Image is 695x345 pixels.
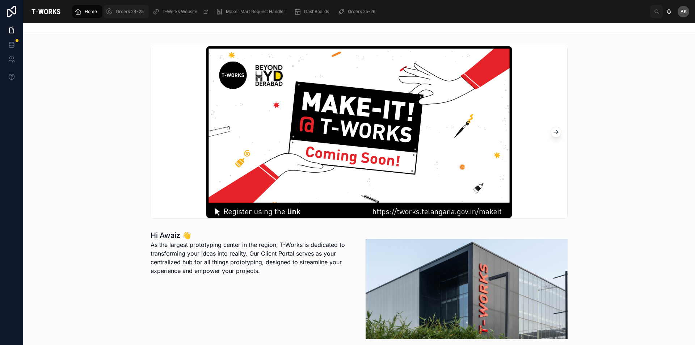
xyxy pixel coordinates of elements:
[85,9,97,14] span: Home
[163,9,197,14] span: T-Works Website
[366,239,568,339] img: 20656-Tworks-build.png
[214,5,290,18] a: Maker Mart Request Handler
[304,9,329,14] span: DashBoards
[206,46,512,218] img: make-it-oming-soon-09-10.jpg
[348,9,375,14] span: Orders 25-26
[292,5,334,18] a: DashBoards
[150,5,212,18] a: T-Works Website
[69,4,650,20] div: scrollable content
[29,6,63,17] img: App logo
[72,5,102,18] a: Home
[151,240,353,275] p: As the largest prototyping center in the region, T-Works is dedicated to transforming your ideas ...
[336,5,380,18] a: Orders 25-26
[226,9,285,14] span: Maker Mart Request Handler
[681,9,687,14] span: AK
[151,230,353,240] h1: Hi Awaiz 👋
[116,9,144,14] span: Orders 24-25
[104,5,149,18] a: Orders 24-25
